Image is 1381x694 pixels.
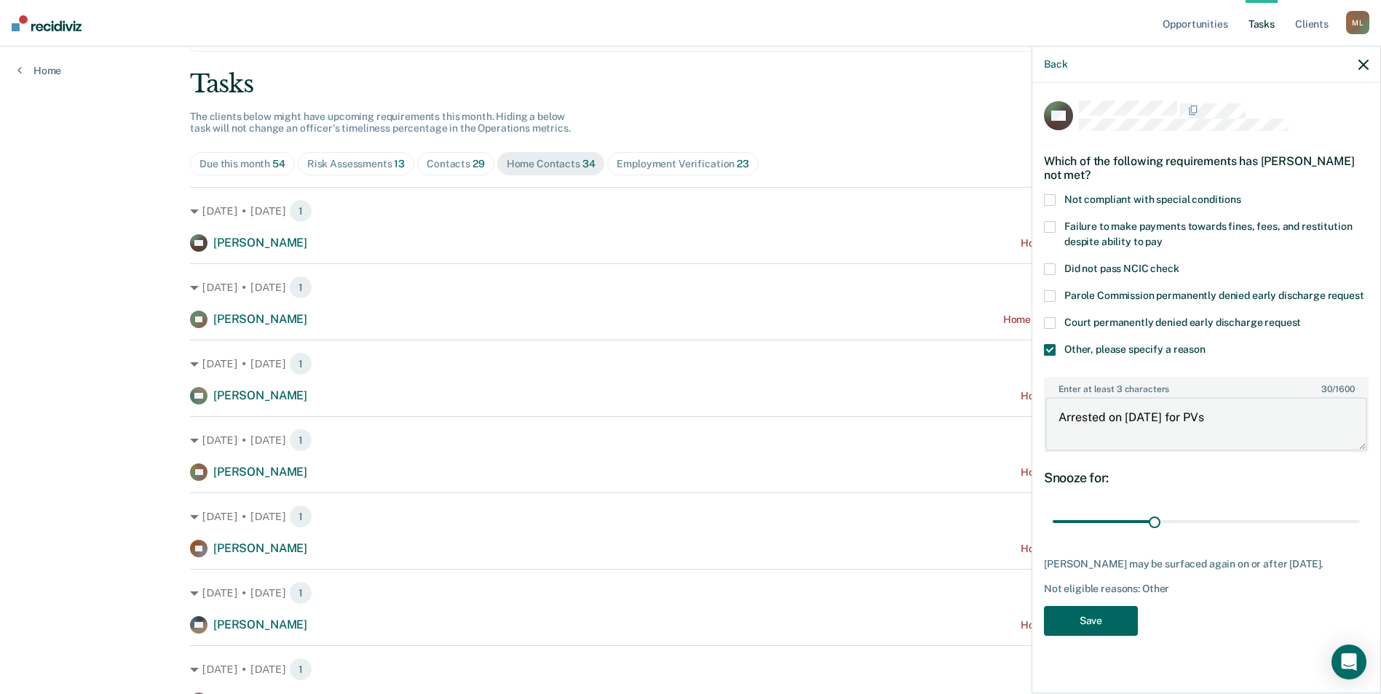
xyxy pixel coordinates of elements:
span: 1 [289,581,312,605]
span: 54 [272,158,285,169]
div: Not eligible reasons: Other [1044,583,1369,595]
a: Home [17,64,61,77]
div: Home contact recommended a year ago [1003,314,1191,326]
span: / 1600 [1321,384,1354,394]
span: Court permanently denied early discharge request [1064,316,1301,328]
span: 1 [289,505,312,528]
span: Parole Commission permanently denied early discharge request [1064,290,1364,301]
span: 23 [737,158,749,169]
div: Open Intercom Messenger [1331,645,1366,679]
span: [PERSON_NAME] [213,541,307,555]
span: 1 [289,428,312,452]
div: M L [1346,11,1369,34]
div: [DATE] • [DATE] [190,276,1191,299]
div: Home contact recommended [DATE] [1021,619,1191,631]
label: Enter at least 3 characters [1045,378,1367,394]
div: Risk Assessments [307,158,405,170]
div: Contacts [427,158,485,170]
span: 34 [582,158,595,169]
div: [DATE] • [DATE] [190,658,1191,681]
textarea: Arrested on [DATE] for PVs [1045,397,1367,451]
button: Save [1044,606,1138,636]
div: [PERSON_NAME] may be surfaced again on or after [DATE]. [1044,558,1369,570]
span: 1 [289,352,312,375]
div: Home contact recommended [DATE] [1021,543,1191,555]
img: Recidiviz [12,15,82,31]
div: [DATE] • [DATE] [190,428,1191,452]
div: Employment Verification [617,158,748,170]
div: [DATE] • [DATE] [190,581,1191,605]
div: Which of the following requirements has [PERSON_NAME] not met? [1044,143,1369,194]
div: [DATE] • [DATE] [190,352,1191,375]
span: 29 [472,158,485,169]
span: Other, please specify a reason [1064,343,1206,355]
div: Home contact recommended [DATE] [1021,390,1191,402]
span: 1 [289,199,312,223]
span: 13 [394,158,405,169]
span: [PERSON_NAME] [213,236,307,250]
div: Tasks [190,69,1191,99]
button: Back [1044,58,1067,71]
div: Snooze for: [1044,470,1369,486]
span: [PERSON_NAME] [213,312,307,326]
div: [DATE] • [DATE] [190,505,1191,528]
div: Due this month [199,158,285,170]
span: 30 [1321,384,1332,394]
div: Home contact recommended [DATE] [1021,466,1191,479]
span: The clients below might have upcoming requirements this month. Hiding a below task will not chang... [190,111,571,135]
span: Not compliant with special conditions [1064,194,1241,205]
span: 1 [289,658,312,681]
div: Home Contacts [507,158,595,170]
span: [PERSON_NAME] [213,388,307,402]
span: [PERSON_NAME] [213,465,307,479]
span: Failure to make payments towards fines, fees, and restitution despite ability to pay [1064,220,1352,247]
div: [DATE] • [DATE] [190,199,1191,223]
span: 1 [289,276,312,299]
span: Did not pass NCIC check [1064,263,1179,274]
div: Home contact recommended [DATE] [1021,237,1191,250]
span: [PERSON_NAME] [213,618,307,631]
